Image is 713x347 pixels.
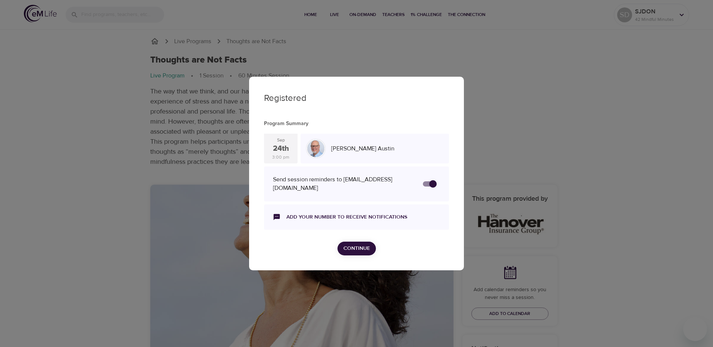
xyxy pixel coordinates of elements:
div: [PERSON_NAME] Austin [328,141,446,156]
div: Sep [277,137,285,143]
span: Continue [343,244,370,253]
a: Add your number to receive notifications [286,213,407,221]
p: Program Summary [264,120,449,128]
p: Registered [264,92,449,105]
button: Continue [337,242,376,255]
div: 24th [273,143,289,154]
div: 3:00 pm [272,154,289,160]
div: Send session reminders to [EMAIL_ADDRESS][DOMAIN_NAME] [273,175,415,192]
